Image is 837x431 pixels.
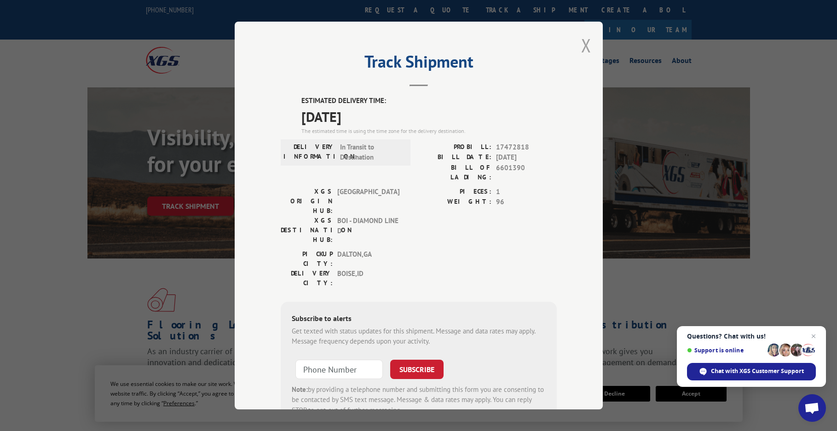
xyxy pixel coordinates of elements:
div: Get texted with status updates for this shipment. Message and data rates may apply. Message frequ... [292,326,546,346]
label: PROBILL: [419,142,491,152]
label: BILL OF LADING: [419,162,491,182]
h2: Track Shipment [281,55,557,73]
button: Close modal [581,33,591,57]
label: XGS DESTINATION HUB: [281,215,333,244]
span: 1 [496,186,557,197]
label: DELIVERY INFORMATION: [283,142,335,162]
span: [DATE] [496,152,557,163]
label: PIECES: [419,186,491,197]
button: SUBSCRIBE [390,359,444,379]
span: Support is online [687,347,764,354]
span: In Transit to Destination [340,142,402,162]
span: BOI - DIAMOND LINE D [337,215,399,244]
span: 96 [496,197,557,207]
label: ESTIMATED DELIVERY TIME: [301,96,557,106]
label: DELIVERY CITY: [281,268,333,287]
span: 17472818 [496,142,557,152]
span: [GEOGRAPHIC_DATA] [337,186,399,215]
input: Phone Number [295,359,383,379]
strong: Note: [292,385,308,393]
label: WEIGHT: [419,197,491,207]
label: PICKUP CITY: [281,249,333,268]
label: XGS ORIGIN HUB: [281,186,333,215]
span: DALTON , GA [337,249,399,268]
label: BILL DATE: [419,152,491,163]
span: 6601390 [496,162,557,182]
span: Questions? Chat with us! [687,333,816,340]
span: Chat with XGS Customer Support [711,367,804,375]
span: Close chat [808,331,819,342]
span: [DATE] [301,106,557,126]
div: Subscribe to alerts [292,312,546,326]
span: BOISE , ID [337,268,399,287]
div: The estimated time is using the time zone for the delivery destination. [301,126,557,135]
div: Open chat [798,394,826,422]
div: Chat with XGS Customer Support [687,363,816,380]
div: by providing a telephone number and submitting this form you are consenting to be contacted by SM... [292,384,546,415]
